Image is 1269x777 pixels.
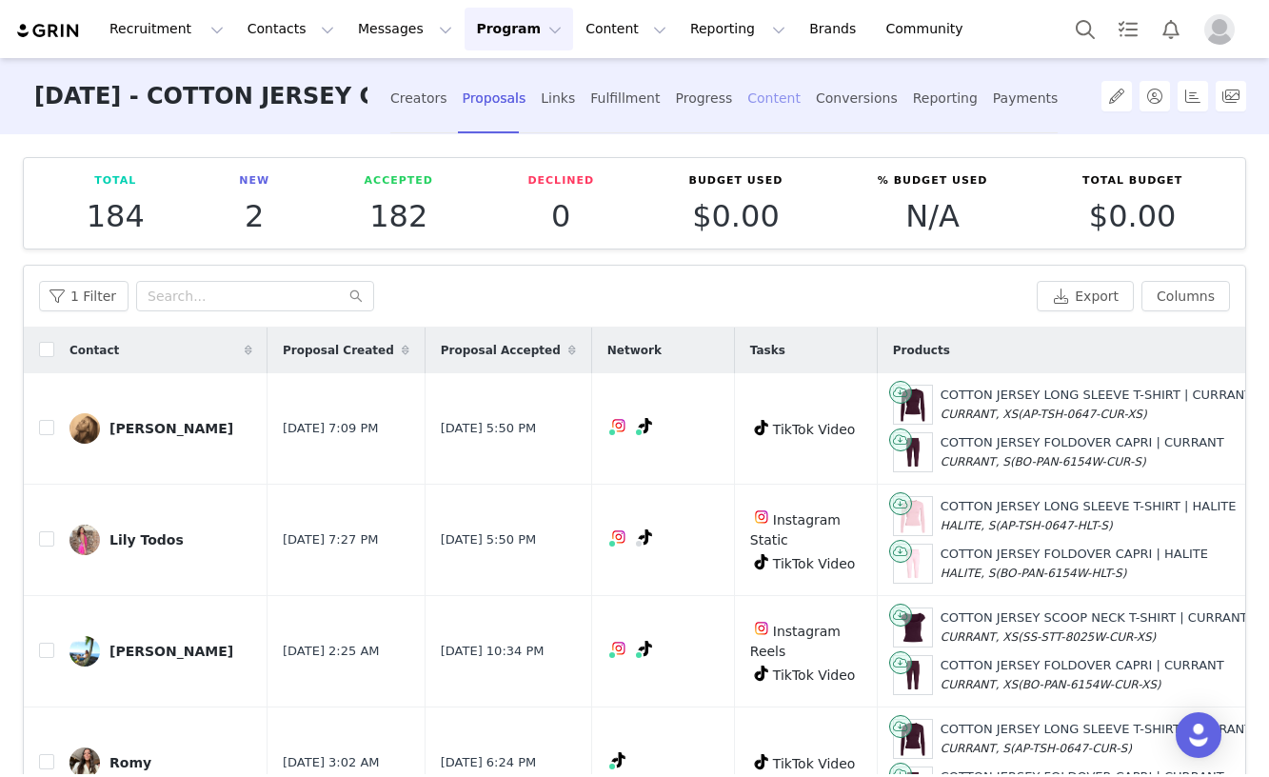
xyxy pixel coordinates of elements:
[894,608,932,647] img: SKIMS-LOUNGEWEAR-SS-STT-8025W-CUR-FLT.jpg
[754,621,769,636] img: instagram.svg
[993,73,1059,124] div: Payments
[87,173,145,189] p: Total
[913,73,978,124] div: Reporting
[941,742,1010,755] span: CURRANT, S
[1018,408,1147,421] span: (AP-TSH-0647-CUR-XS)
[894,720,932,758] img: SKIMS-LOUNGEWEAR-AP-TSH-0647-CUR-FLT.jpg
[239,173,269,189] p: New
[283,419,378,438] span: [DATE] 7:09 PM
[816,73,898,124] div: Conversions
[798,8,873,50] a: Brands
[441,342,561,359] span: Proposal Accepted
[1037,281,1134,311] button: Export
[1176,712,1221,758] div: Open Intercom Messenger
[941,455,1010,468] span: CURRANT, S
[1064,8,1106,50] button: Search
[894,545,932,583] img: SKIMS-LOUNGEWEAR-BO-PAN-6154W-HLT-FLT.jpg
[239,199,269,233] p: 2
[692,198,780,234] span: $0.00
[34,58,367,135] h3: [DATE] - COTTON JERSEY CAPRI
[109,421,233,436] div: [PERSON_NAME]
[69,636,100,667] img: a003cbb5-6b89-48f3-adee-f8ecb891dc26.jpg
[894,386,932,424] img: SKIMS-LOUNGEWEAR-AP-TSH-0647-CUR-FLT.jpg
[1150,8,1192,50] button: Notifications
[1010,742,1132,755] span: (AP-TSH-0647-CUR-S)
[390,73,447,124] div: Creators
[109,755,151,770] div: Romy
[679,8,797,50] button: Reporting
[541,73,575,124] div: Links
[611,641,626,656] img: instagram.svg
[69,525,252,555] a: Lily Todos
[69,413,252,444] a: [PERSON_NAME]
[611,529,626,545] img: instagram.svg
[283,530,378,549] span: [DATE] 7:27 PM
[878,199,988,233] p: N/A
[1107,8,1149,50] a: Tasks
[365,199,433,233] p: 182
[773,556,856,571] span: TikTok Video
[750,624,841,659] span: Instagram Reels
[69,413,100,444] img: c364cf80-25b6-4d36-b184-c190d684f687.jpg
[995,567,1126,580] span: (BO-PAN-6154W-HLT-S)
[574,8,678,50] button: Content
[109,644,233,659] div: [PERSON_NAME]
[675,73,732,124] div: Progress
[941,678,1018,691] span: CURRANT, XS
[875,8,983,50] a: Community
[1018,678,1160,691] span: (BO-PAN-6154W-CUR-XS)
[283,342,394,359] span: Proposal Created
[750,342,785,359] span: Tasks
[441,419,536,438] span: [DATE] 5:50 PM
[750,512,841,548] span: Instagram Static
[69,636,252,667] a: [PERSON_NAME]
[1010,455,1146,468] span: (BO-PAN-6154W-CUR-S)
[941,497,1237,534] div: COTTON JERSEY LONG SLEEVE T-SHIRT | HALITE
[607,342,662,359] span: Network
[109,532,184,548] div: Lily Todos
[1018,630,1156,644] span: (SS-STT-8025W-CUR-XS)
[894,433,932,471] img: SKIMS-LOUNGEWEAR-BO-PAN-6154W-CUR-FLT.jpg
[1204,14,1235,45] img: placeholder-profile.jpg
[995,519,1112,532] span: (AP-TSH-0647-HLT-S)
[69,342,119,359] span: Contact
[236,8,346,50] button: Contacts
[136,281,374,311] input: Search...
[747,73,801,124] div: Content
[941,567,996,580] span: HALITE, S
[463,73,526,124] div: Proposals
[349,289,363,303] i: icon: search
[69,525,100,555] img: 3f42f3c0-3542-4eac-b076-7eeef4d7ad2f.jpg
[441,753,536,772] span: [DATE] 6:24 PM
[773,667,856,683] span: TikTok Video
[941,630,1018,644] span: CURRANT, XS
[441,642,545,661] span: [DATE] 10:34 PM
[87,199,145,233] p: 184
[527,199,594,233] p: 0
[878,173,988,189] p: % Budget Used
[347,8,464,50] button: Messages
[365,173,433,189] p: Accepted
[941,545,1208,582] div: COTTON JERSEY FOLDOVER CAPRI | HALITE
[1082,173,1182,189] p: Total Budget
[1141,281,1230,311] button: Columns
[15,22,82,40] img: grin logo
[98,8,235,50] button: Recruitment
[611,418,626,433] img: instagram.svg
[527,173,594,189] p: Declined
[941,519,996,532] span: HALITE, S
[773,422,856,437] span: TikTok Video
[1193,14,1254,45] button: Profile
[689,173,783,189] p: Budget Used
[590,73,660,124] div: Fulfillment
[465,8,573,50] button: Program
[754,509,769,525] img: instagram.svg
[941,386,1252,423] div: COTTON JERSEY LONG SLEEVE T-SHIRT | CURRANT
[441,530,536,549] span: [DATE] 5:50 PM
[894,497,932,535] img: SKIMS-LOUNGEWEAR-AP-TSH-0647-HLT-FLT.jpg
[894,656,932,694] img: SKIMS-LOUNGEWEAR-BO-PAN-6154W-CUR-FLT.jpg
[893,342,950,359] span: Products
[941,433,1224,470] div: COTTON JERSEY FOLDOVER CAPRI | CURRANT
[941,720,1252,757] div: COTTON JERSEY LONG SLEEVE T-SHIRT | CURRANT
